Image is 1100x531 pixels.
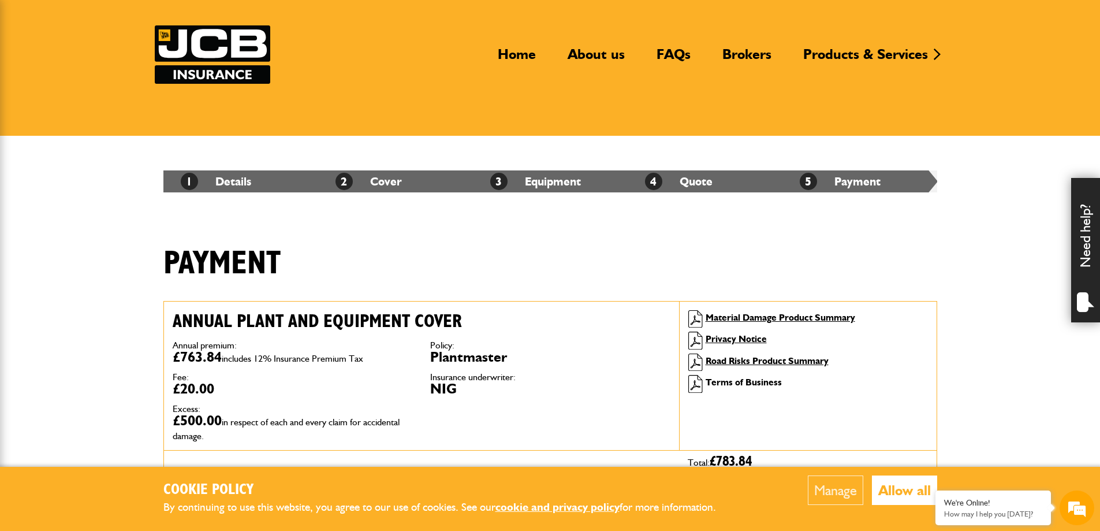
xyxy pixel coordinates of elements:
a: About us [559,46,633,72]
button: Manage [808,476,863,505]
img: d_20077148190_company_1631870298795_20077148190 [20,64,49,80]
a: 4Quote [645,174,713,188]
p: By continuing to use this website, you agree to our use of cookies. See our for more information. [163,499,735,517]
img: JCB Insurance Services logo [155,25,270,84]
dd: £500.00 [173,414,413,441]
dt: Policy: [430,341,670,350]
span: 4 [645,173,662,190]
a: 2Cover [335,174,402,188]
a: Road Risks Product Summary [706,355,829,366]
a: Terms of Business [706,377,782,388]
li: Payment [782,170,937,192]
span: £ [710,455,752,469]
input: Enter your email address [15,141,211,166]
a: JCB Insurance Services [155,25,270,84]
div: We're Online! [944,498,1042,508]
span: 2 [335,173,353,190]
a: cookie and privacy policy [495,500,620,514]
h1: Payment [163,244,281,283]
dt: Annual premium: [173,341,413,350]
div: Minimize live chat window [189,6,217,34]
a: Home [489,46,545,72]
dt: Excess: [173,404,413,414]
a: FAQs [648,46,699,72]
span: 3 [490,173,508,190]
input: Enter your last name [15,107,211,132]
dd: Plantmaster [430,350,670,364]
input: Enter your phone number [15,175,211,200]
div: Need help? [1071,178,1100,322]
a: Material Damage Product Summary [706,312,855,323]
div: Chat with us now [60,65,194,80]
dd: £763.84 [173,350,413,364]
textarea: Type your message and hit 'Enter' [15,209,211,346]
h2: Cookie Policy [163,481,735,499]
a: 3Equipment [490,174,581,188]
div: Total: [679,451,937,473]
p: How may I help you today? [944,510,1042,518]
span: in respect of each and every claim for accidental damage. [173,417,400,441]
span: includes 12% Insurance Premium Tax [222,353,363,364]
h2: Annual plant and equipment cover [173,310,670,332]
a: Brokers [714,46,780,72]
dt: Insurance underwriter: [430,373,670,382]
dt: Fee: [173,373,413,382]
dd: NIG [430,382,670,396]
a: 1Details [181,174,251,188]
a: Products & Services [795,46,937,72]
em: Start Chat [157,356,210,372]
a: Privacy Notice [706,333,767,344]
button: Allow all [872,476,937,505]
span: 783.84 [716,455,752,469]
dd: £20.00 [173,382,413,396]
span: 5 [800,173,817,190]
span: 1 [181,173,198,190]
